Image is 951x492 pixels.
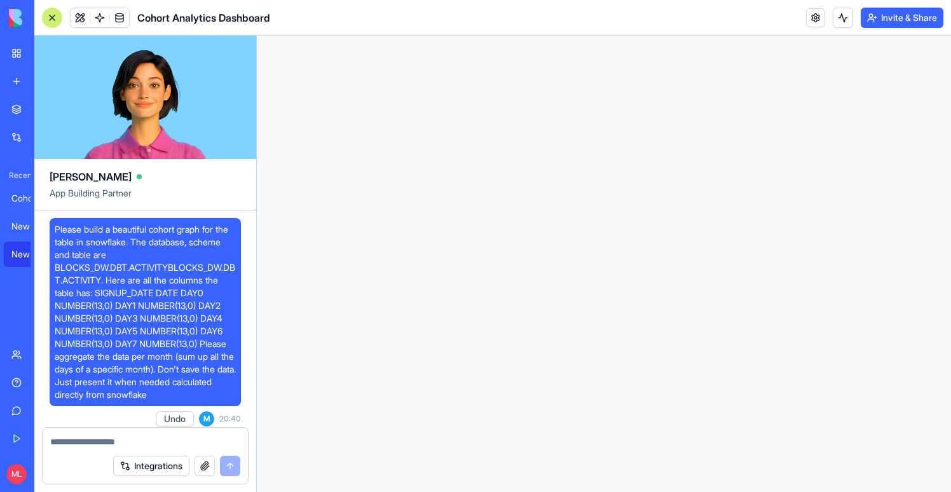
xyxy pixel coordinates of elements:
[199,411,214,427] span: M
[4,242,55,267] a: New App
[50,169,132,184] span: [PERSON_NAME]
[50,187,241,210] span: App Building Partner
[4,186,55,211] a: Cohort Analytics Dashboard
[861,8,943,28] button: Invite & Share
[4,214,55,239] a: New App
[137,10,270,25] span: Cohort Analytics Dashboard
[11,192,47,205] div: Cohort Analytics Dashboard
[55,223,236,401] span: Please build a beautiful cohort graph for the table in snowflake. The database, scheme and table ...
[156,411,194,427] button: Undo
[9,9,88,27] img: logo
[113,456,189,476] button: Integrations
[11,220,47,233] div: New App
[219,414,241,424] span: 20:40
[4,170,31,181] span: Recent
[11,248,47,261] div: New App
[6,464,27,484] span: ML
